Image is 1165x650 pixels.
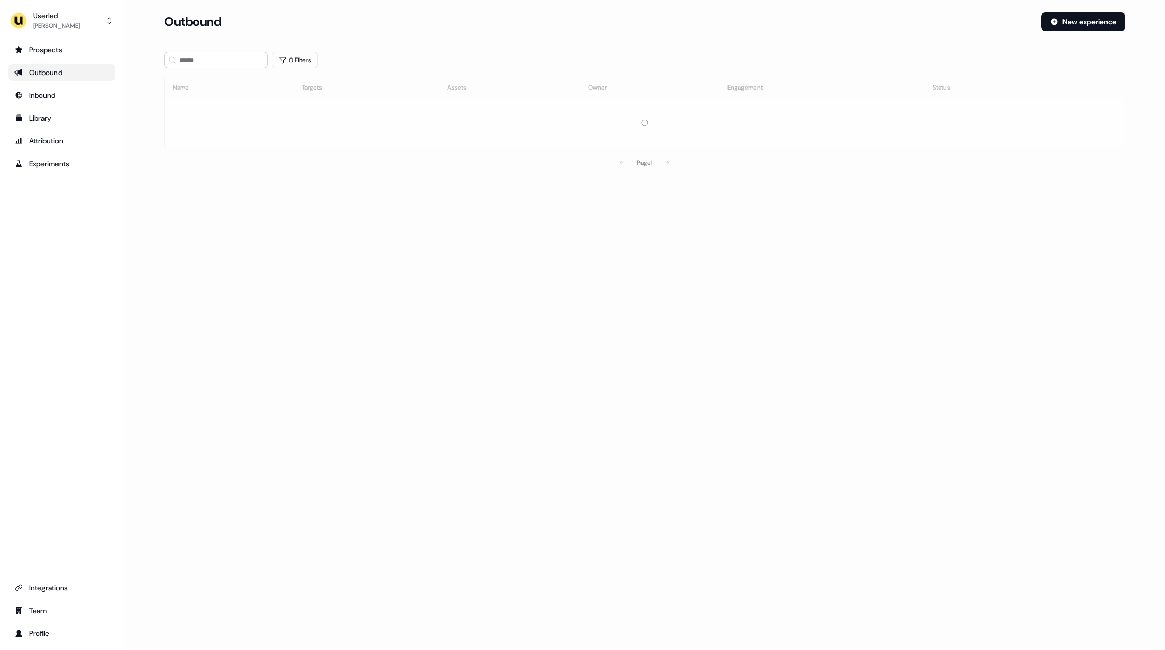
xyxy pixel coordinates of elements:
div: Library [14,113,109,123]
a: Go to experiments [8,155,115,172]
a: Go to outbound experience [8,64,115,81]
a: Go to templates [8,110,115,126]
div: Attribution [14,136,109,146]
h3: Outbound [164,14,221,30]
div: Userled [33,10,80,21]
div: [PERSON_NAME] [33,21,80,31]
a: Go to team [8,602,115,619]
div: Experiments [14,158,109,169]
div: Team [14,605,109,616]
div: Inbound [14,90,109,100]
div: Profile [14,628,109,639]
a: Go to Inbound [8,87,115,104]
a: Go to attribution [8,133,115,149]
div: Outbound [14,67,109,78]
a: Go to profile [8,625,115,642]
button: 0 Filters [272,52,318,68]
a: Go to prospects [8,41,115,58]
button: New experience [1041,12,1125,31]
div: Integrations [14,583,109,593]
div: Prospects [14,45,109,55]
a: Go to integrations [8,580,115,596]
button: Userled[PERSON_NAME] [8,8,115,33]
